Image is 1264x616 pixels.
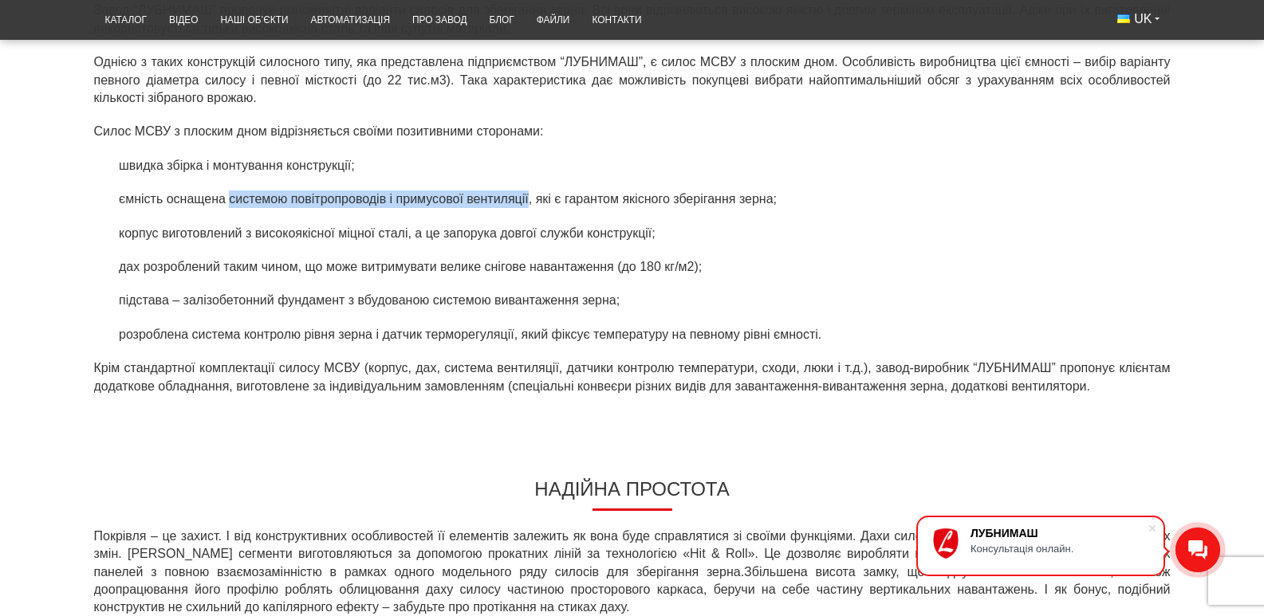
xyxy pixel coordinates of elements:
a: Контакти [581,5,652,36]
a: Відео [158,5,209,36]
p: Силос МСВУ з плоским дном відрізняється своїми позитивними сторонами: [94,123,1171,140]
span: Збільшена висота замку, що з’єднує сегменти між собою, а також доопрацювання його профілю роблять... [94,565,1171,614]
div: ЛУБНИМАШ [971,527,1148,539]
li: підстава – залізобетонний фундамент з вбудованою системою вивантаження зерна; [113,292,1171,309]
span: Покрівля – це захист. І від конструктивних особливостей її елементів залежить як вона буде справл... [94,529,1171,579]
li: корпус виготовлений з високоякісної міцної сталі, а це запорука довгої служби конструкції; [113,225,1171,242]
a: Наші об’єкти [209,5,299,36]
p: Однією з таких конструкцій силосного типу, яка представлена ​​підприємством “ЛУБНИМАШ”, є силос М... [94,53,1171,107]
a: Каталог [94,5,158,36]
li: швидка збірка і монтування конструкції; [113,157,1171,175]
a: Про завод [401,5,478,36]
span: UK [1134,10,1152,28]
a: Блог [478,5,525,36]
p: Крім стандартної комплектації силосу МСВУ (корпус, дах, система вентиляції, датчики контролю темп... [94,359,1171,395]
button: UK [1106,5,1170,33]
img: Українська [1117,14,1130,23]
a: Файли [526,5,581,36]
h3: Надійна простота [94,478,1171,511]
a: Автоматизація [299,5,401,36]
div: Консультація онлайн. [971,543,1148,555]
li: ємність оснащена системою повітропроводів і примусової вентиляції, які є гарантом якісного зберіг... [113,190,1171,208]
li: розроблена система контролю рівня зерна і датчик терморегуляції, який фіксує температуру на певно... [113,326,1171,343]
li: дах розроблений таким чином, що може витримувати велике снігове навантаження (до 180 кг/м2); [113,258,1171,276]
